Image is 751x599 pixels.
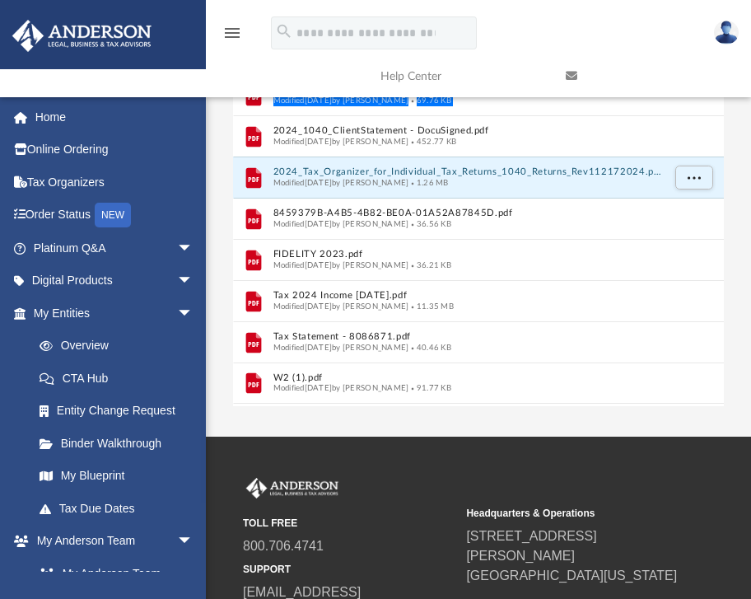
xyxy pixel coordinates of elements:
[177,297,210,330] span: arrow_drop_down
[273,166,662,177] button: 2024_Tax_Organizer_for_Individual_Tax_Returns_1040_Returns_Rev112172024.pdf
[233,33,724,407] div: grid
[408,137,456,145] span: 452.77 KB
[273,343,409,351] span: Modified [DATE] by [PERSON_NAME]
[408,384,451,392] span: 91.77 KB
[12,264,218,297] a: Digital Productsarrow_drop_down
[408,260,451,269] span: 36.21 KB
[466,569,677,583] a: [GEOGRAPHIC_DATA][US_STATE]
[273,331,662,342] button: Tax Statement - 8086871.pdf
[368,44,553,109] a: Help Center
[408,219,451,227] span: 36.56 KB
[177,525,210,559] span: arrow_drop_down
[466,506,678,521] small: Headquarters & Operations
[243,562,455,577] small: SUPPORT
[243,478,342,499] img: Anderson Advisors Platinum Portal
[23,362,218,395] a: CTA Hub
[12,297,218,330] a: My Entitiesarrow_drop_down
[273,260,409,269] span: Modified [DATE] by [PERSON_NAME]
[12,525,210,558] a: My Anderson Teamarrow_drop_down
[273,372,662,383] button: W2 (1).pdf
[177,232,210,265] span: arrow_drop_down
[408,178,448,186] span: 1.26 MB
[243,516,455,531] small: TOLL FREE
[12,232,218,264] a: Platinum Q&Aarrow_drop_down
[273,125,662,136] button: 2024_1040_ClientStatement - DocuSigned.pdf
[222,31,242,43] a: menu
[23,492,218,525] a: Tax Due Dates
[12,133,218,166] a: Online Ordering
[275,22,293,40] i: search
[222,23,242,43] i: menu
[273,178,409,186] span: Modified [DATE] by [PERSON_NAME]
[273,249,662,260] button: FIDELITY 2023.pdf
[408,343,451,351] span: 40.46 KB
[23,557,202,590] a: My Anderson Team
[466,529,596,563] a: [STREET_ADDRESS][PERSON_NAME]
[95,203,131,227] div: NEW
[7,20,156,52] img: Anderson Advisors Platinum Portal
[23,460,210,493] a: My Blueprint
[714,21,739,44] img: User Pic
[273,137,409,145] span: Modified [DATE] by [PERSON_NAME]
[273,302,409,310] span: Modified [DATE] by [PERSON_NAME]
[12,199,218,232] a: Order StatusNEW
[273,384,409,392] span: Modified [DATE] by [PERSON_NAME]
[23,330,218,363] a: Overview
[273,208,662,218] button: 8459379B-A4B5-4B82-BE0A-01A52A87845D.pdf
[12,166,218,199] a: Tax Organizers
[675,166,713,190] button: More options
[273,219,409,227] span: Modified [DATE] by [PERSON_NAME]
[177,264,210,298] span: arrow_drop_down
[273,96,409,104] span: Modified [DATE] by [PERSON_NAME]
[273,290,662,301] button: Tax 2024 Income [DATE].pdf
[408,302,454,310] span: 11.35 MB
[23,395,218,428] a: Entity Change Request
[12,101,218,133] a: Home
[243,539,324,553] a: 800.706.4741
[23,427,218,460] a: Binder Walkthrough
